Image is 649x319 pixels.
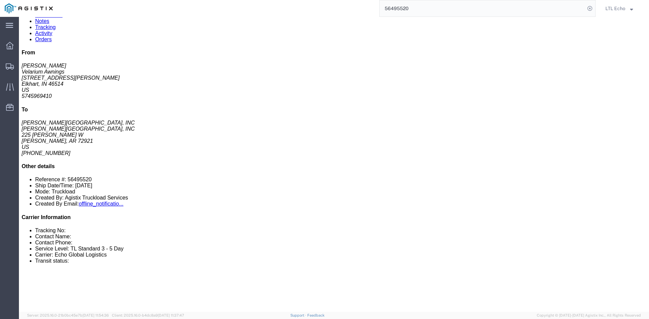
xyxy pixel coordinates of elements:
[82,313,109,317] span: [DATE] 11:54:36
[19,17,649,312] iframe: To enrich screen reader interactions, please activate Accessibility in Grammarly extension settings
[605,4,640,12] button: LTL Echo
[380,0,585,17] input: Search for shipment number, reference number
[537,313,641,318] span: Copyright © [DATE]-[DATE] Agistix Inc., All Rights Reserved
[307,313,324,317] a: Feedback
[27,313,109,317] span: Server: 2025.16.0-21b0bc45e7b
[158,313,184,317] span: [DATE] 11:37:47
[290,313,307,317] a: Support
[605,5,625,12] span: LTL Echo
[5,3,53,14] img: logo
[112,313,184,317] span: Client: 2025.16.0-b4dc8a9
